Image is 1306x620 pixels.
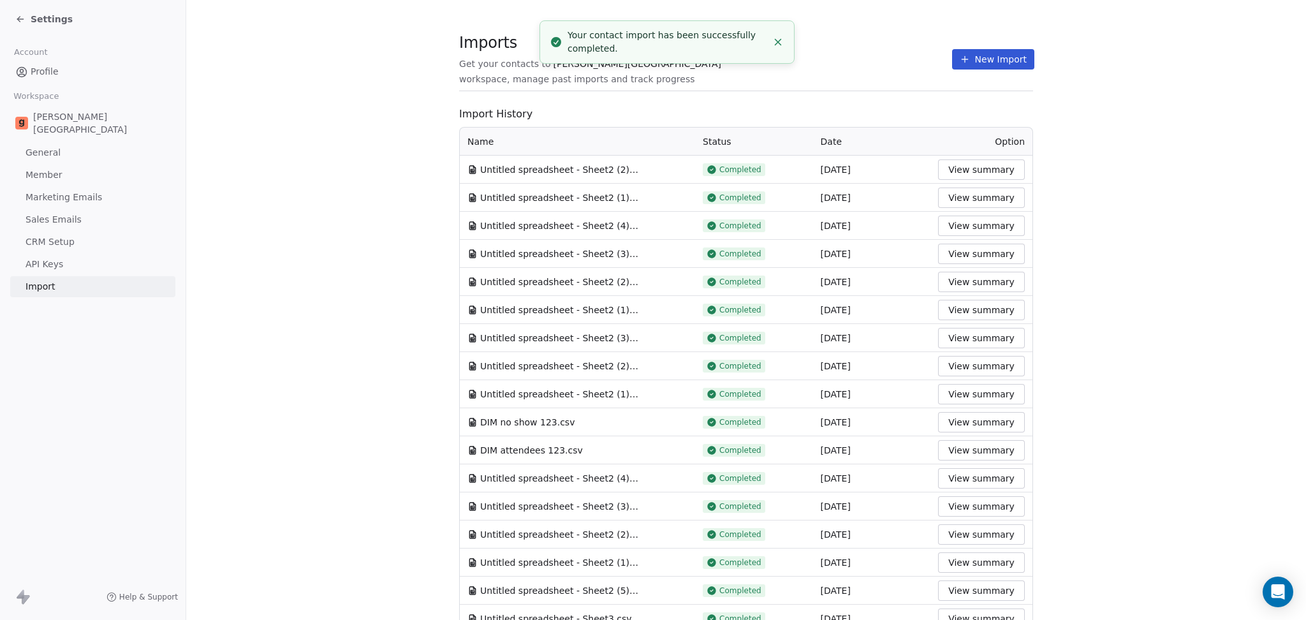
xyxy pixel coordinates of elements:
button: View summary [938,552,1025,573]
span: Untitled spreadsheet - Sheet2 (4).csv [480,219,640,232]
button: View summary [938,468,1025,489]
div: [DATE] [821,444,923,457]
span: API Keys [26,258,63,271]
span: Completed [719,193,761,203]
span: Date [821,137,842,147]
span: Completed [719,249,761,259]
button: View summary [938,159,1025,180]
span: Account [8,43,53,62]
a: Member [10,165,175,186]
span: Completed [719,445,761,455]
a: Profile [10,61,175,82]
span: Completed [719,221,761,231]
span: Completed [719,417,761,427]
span: Completed [719,165,761,175]
span: Help & Support [119,592,178,602]
span: Completed [719,277,761,287]
a: Marketing Emails [10,187,175,208]
span: [PERSON_NAME][GEOGRAPHIC_DATA] [554,57,721,70]
span: Settings [31,13,73,26]
span: Completed [719,473,761,483]
button: View summary [938,412,1025,432]
span: Untitled spreadsheet - Sheet2 (1).csv [480,556,640,569]
span: Untitled spreadsheet - Sheet2 (2).csv [480,163,640,176]
button: View summary [938,524,1025,545]
span: Imports [459,33,952,52]
a: Help & Support [106,592,178,602]
a: Settings [15,13,73,26]
span: Untitled spreadsheet - Sheet2 (1).csv [480,191,640,204]
span: Completed [719,333,761,343]
span: Completed [719,389,761,399]
button: View summary [938,188,1025,208]
button: View summary [938,440,1025,461]
span: Completed [719,305,761,315]
div: [DATE] [821,528,923,541]
a: Sales Emails [10,209,175,230]
span: Untitled spreadsheet - Sheet2 (2).csv [480,276,640,288]
button: View summary [938,272,1025,292]
div: [DATE] [821,276,923,288]
span: Import History [459,107,1033,122]
span: Completed [719,557,761,568]
button: View summary [938,356,1025,376]
a: API Keys [10,254,175,275]
img: Goela%20School%20Logos%20(4).png [15,117,28,129]
span: [PERSON_NAME][GEOGRAPHIC_DATA] [33,110,170,136]
span: Untitled spreadsheet - Sheet2 (2).csv [480,360,640,373]
span: workspace, manage past imports and track progress [459,73,694,85]
div: [DATE] [821,416,923,429]
div: [DATE] [821,332,923,344]
span: Completed [719,586,761,596]
span: CRM Setup [26,235,75,249]
span: Untitled spreadsheet - Sheet2 (3).csv [480,247,640,260]
button: View summary [938,496,1025,517]
span: Untitled spreadsheet - Sheet2 (3).csv [480,332,640,344]
span: Untitled spreadsheet - Sheet2 (4).csv [480,472,640,485]
span: Workspace [8,87,64,106]
button: View summary [938,244,1025,264]
button: View summary [938,216,1025,236]
div: [DATE] [821,500,923,513]
button: New Import [952,49,1034,70]
a: Import [10,276,175,297]
div: [DATE] [821,388,923,401]
div: [DATE] [821,304,923,316]
div: [DATE] [821,191,923,204]
div: [DATE] [821,163,923,176]
span: DIM no show 123.csv [480,416,575,429]
span: Completed [719,501,761,512]
span: Option [995,137,1025,147]
span: Completed [719,361,761,371]
button: View summary [938,580,1025,601]
span: General [26,146,61,159]
div: [DATE] [821,472,923,485]
div: [DATE] [821,584,923,597]
span: Marketing Emails [26,191,102,204]
span: Untitled spreadsheet - Sheet2 (3).csv [480,500,640,513]
button: Close toast [770,34,786,50]
a: General [10,142,175,163]
button: View summary [938,384,1025,404]
span: Completed [719,529,761,540]
span: Import [26,280,55,293]
button: View summary [938,328,1025,348]
span: Untitled spreadsheet - Sheet2 (1).csv [480,304,640,316]
div: [DATE] [821,247,923,260]
span: Get your contacts to [459,57,551,70]
span: Untitled spreadsheet - Sheet2 (1).csv [480,388,640,401]
button: View summary [938,300,1025,320]
a: CRM Setup [10,232,175,253]
span: Untitled spreadsheet - Sheet2 (2).csv [480,528,640,541]
span: DIM attendees 123.csv [480,444,583,457]
div: Open Intercom Messenger [1263,577,1293,607]
span: Profile [31,65,59,78]
span: Member [26,168,62,182]
div: [DATE] [821,556,923,569]
div: [DATE] [821,360,923,373]
span: Name [467,135,494,148]
span: Status [703,137,731,147]
span: Sales Emails [26,213,82,226]
div: Your contact import has been successfully completed. [568,29,767,55]
div: [DATE] [821,219,923,232]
